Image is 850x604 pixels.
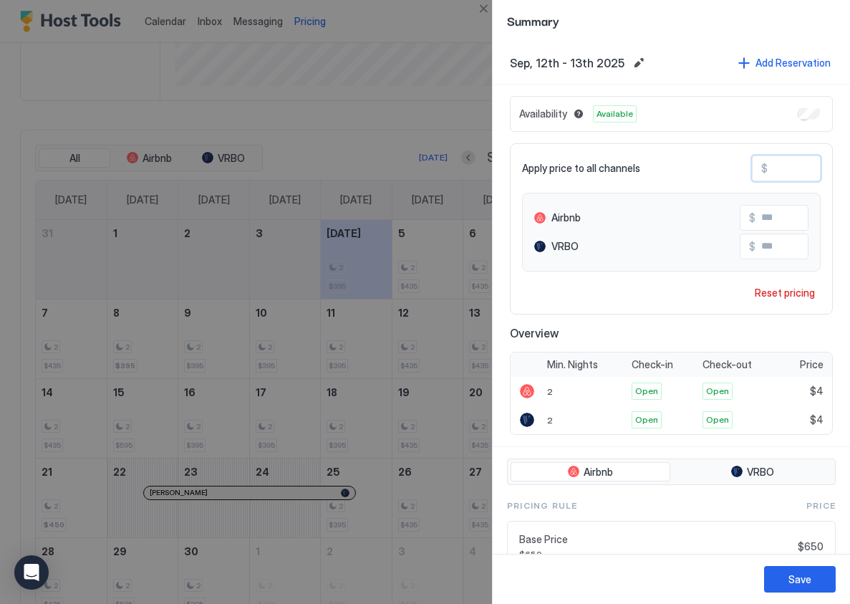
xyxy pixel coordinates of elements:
[806,499,836,512] span: Price
[511,462,670,482] button: Airbnb
[570,105,587,123] button: Blocked dates override all pricing rules and remain unavailable until manually unblocked
[800,358,824,371] span: Price
[749,283,821,302] button: Reset pricing
[702,358,752,371] span: Check-out
[810,385,824,398] span: $4
[519,533,792,546] span: Base Price
[749,211,755,224] span: $
[706,385,729,398] span: Open
[761,162,768,175] span: $
[519,107,567,120] span: Availability
[798,540,824,553] span: $650
[630,54,647,72] button: Edit date range
[755,285,815,300] div: Reset pricing
[764,566,836,593] button: Save
[788,572,811,587] div: Save
[551,240,579,253] span: VRBO
[510,56,624,70] span: Sep, 12th - 13th 2025
[584,466,613,479] span: Airbnb
[635,413,658,426] span: Open
[749,240,755,253] span: $
[547,386,553,397] span: 2
[810,413,824,426] span: $4
[507,459,836,486] div: tab-group
[635,385,658,398] span: Open
[522,162,640,175] span: Apply price to all channels
[632,358,673,371] span: Check-in
[597,107,633,120] span: Available
[507,499,577,512] span: Pricing Rule
[519,549,792,560] span: $650
[755,55,831,70] div: Add Reservation
[547,358,598,371] span: Min. Nights
[551,211,581,224] span: Airbnb
[547,415,553,426] span: 2
[673,462,833,482] button: VRBO
[706,413,729,426] span: Open
[14,555,49,590] div: Open Intercom Messenger
[507,11,836,29] span: Summary
[736,53,833,72] button: Add Reservation
[747,466,774,479] span: VRBO
[510,326,833,340] span: Overview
